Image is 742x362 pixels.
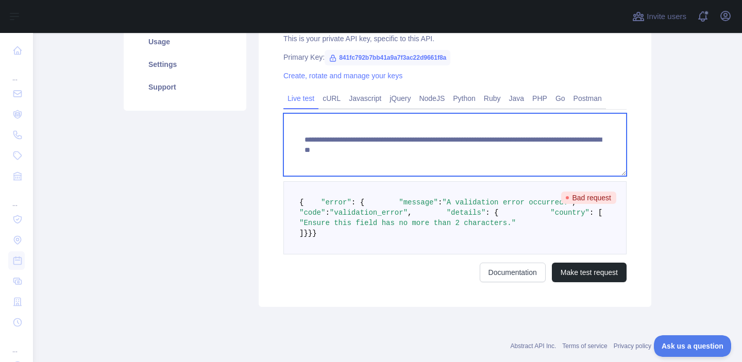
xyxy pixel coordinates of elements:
[442,198,572,206] span: "A validation error occurred."
[136,76,234,98] a: Support
[299,219,516,227] span: "Ensure this field has no more than 2 characters."
[8,62,25,82] div: ...
[283,90,318,107] a: Live test
[480,90,505,107] a: Ruby
[528,90,551,107] a: PHP
[136,53,234,76] a: Settings
[325,209,329,217] span: :
[408,209,412,217] span: ,
[447,209,486,217] span: "details"
[485,209,498,217] span: : {
[399,198,438,206] span: "message"
[312,229,316,237] span: }
[449,90,480,107] a: Python
[647,11,686,23] span: Invite users
[345,90,385,107] a: Javascript
[550,209,589,217] span: "country"
[8,334,25,354] div: ...
[351,198,364,206] span: : {
[505,90,529,107] a: Java
[8,187,25,208] div: ...
[511,342,556,350] a: Abstract API Inc.
[385,90,415,107] a: jQuery
[654,335,732,357] iframe: Toggle Customer Support
[299,198,303,206] span: {
[614,342,651,350] a: Privacy policy
[415,90,449,107] a: NodeJS
[630,8,688,25] button: Invite users
[283,72,402,80] a: Create, rotate and manage your keys
[299,209,325,217] span: "code"
[299,229,303,237] span: ]
[308,229,312,237] span: }
[283,33,627,44] div: This is your private API key, specific to this API.
[321,198,351,206] span: "error"
[325,50,450,65] span: 841fc792b7bb41a9a7f3ac22d9661f8a
[569,90,606,107] a: Postman
[318,90,345,107] a: cURL
[480,263,546,282] a: Documentation
[303,229,308,237] span: }
[438,198,442,206] span: :
[589,209,602,217] span: : [
[283,52,627,62] div: Primary Key:
[561,192,617,204] span: Bad request
[136,30,234,53] a: Usage
[562,342,607,350] a: Terms of service
[551,90,569,107] a: Go
[552,263,627,282] button: Make test request
[330,209,408,217] span: "validation_error"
